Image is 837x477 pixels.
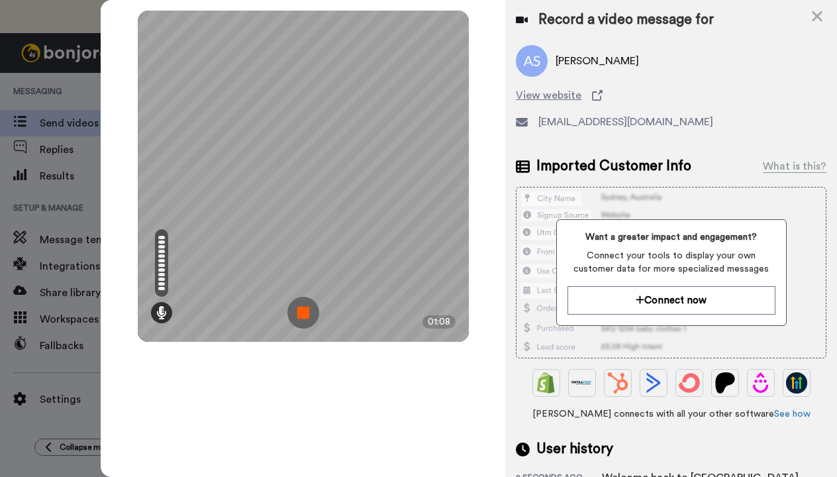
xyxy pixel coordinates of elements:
div: What is this? [763,158,826,174]
img: ConvertKit [679,372,700,394]
span: Connect your tools to display your own customer data for more specialized messages [567,249,775,276]
span: Imported Customer Info [536,156,691,176]
button: Connect now [567,286,775,315]
span: Want a greater impact and engagement? [567,231,775,244]
div: 01:08 [422,315,456,329]
img: Ontraport [571,372,593,394]
img: Hubspot [607,372,628,394]
img: Shopify [536,372,557,394]
span: [EMAIL_ADDRESS][DOMAIN_NAME] [538,114,713,130]
img: GoHighLevel [786,372,807,394]
span: User history [536,439,613,459]
img: Patreon [714,372,736,394]
img: Drip [750,372,771,394]
a: See how [774,409,811,419]
img: ic_record_stop.svg [287,297,319,329]
img: ActiveCampaign [643,372,664,394]
span: [PERSON_NAME] connects with all your other software [516,407,826,421]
